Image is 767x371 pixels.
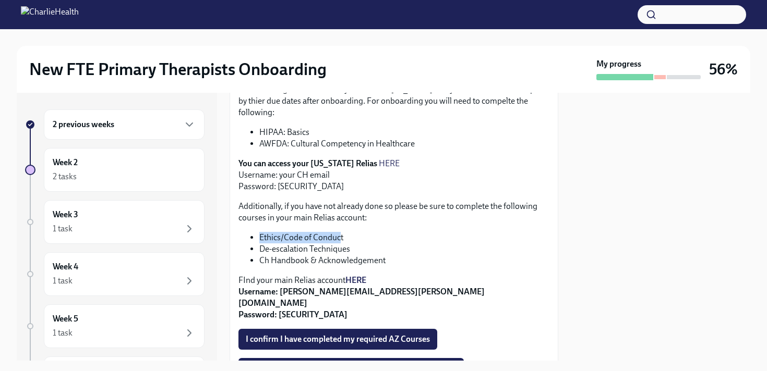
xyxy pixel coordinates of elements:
[53,313,78,325] h6: Week 5
[53,223,73,234] div: 1 task
[709,60,738,79] h3: 56%
[246,334,430,344] span: I confirm I have completed my required AZ Courses
[25,200,205,244] a: Week 31 task
[25,148,205,192] a: Week 22 tasks
[25,252,205,296] a: Week 41 task
[259,232,549,243] li: Ethics/Code of Conduct
[238,158,377,168] strong: You can access your [US_STATE] Relias
[29,59,327,80] h2: New FTE Primary Therapists Onboarding
[259,243,549,255] li: De-escalation Techniques
[259,127,549,138] li: HIPAA: Basics
[53,327,73,339] div: 1 task
[53,157,78,168] h6: Week 2
[238,329,437,350] button: I confirm I have completed my required AZ Courses
[259,255,549,266] li: Ch Handbook & Acknowledgement
[53,171,77,182] div: 2 tasks
[53,119,114,130] h6: 2 previous weeks
[21,6,79,23] img: CharlieHealth
[53,275,73,287] div: 1 task
[238,201,549,224] p: Additionally, if you have not already done so please be sure to complete the following courses in...
[44,109,205,140] div: 2 previous weeks
[53,261,78,273] h6: Week 4
[379,158,400,168] a: HERE
[259,138,549,150] li: AWFDA: Cultural Competency in Healthcare
[238,275,549,320] p: FInd your main Relias account
[25,304,205,348] a: Week 51 task
[345,275,366,285] a: HERE
[238,287,485,319] strong: Username: [PERSON_NAME][EMAIL_ADDRESS][PERSON_NAME][DOMAIN_NAME] Password: [SECURITY_DATA]
[596,58,641,70] strong: My progress
[238,158,549,192] p: Username: your CH email Password: [SECURITY_DATA]
[53,209,78,220] h6: Week 3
